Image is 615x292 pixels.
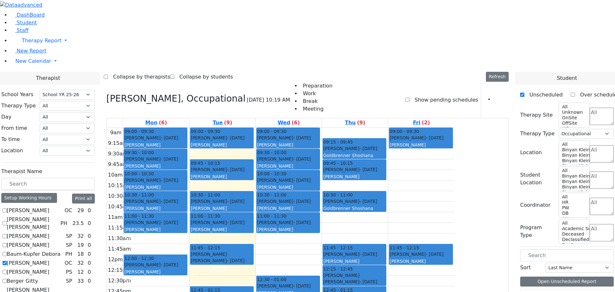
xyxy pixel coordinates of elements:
[124,128,154,135] span: 09:00 - 09:30
[63,277,75,285] div: SP
[359,199,377,204] span: - [DATE]
[389,245,419,251] span: 11:45 - 12:15
[159,119,167,127] label: (6)
[505,95,509,105] div: Delete
[257,171,286,177] span: 10:00 - 10:30
[17,20,37,26] span: Student
[191,265,253,271] div: [PERSON_NAME]
[107,161,129,168] div: 9:45am
[227,199,244,204] span: - [DATE]
[562,205,586,211] option: PW
[106,93,245,104] h3: [PERSON_NAME], Occupational
[247,96,290,104] span: [DATE] 10:19 AM
[389,265,452,272] div: 1-7
[62,259,75,267] div: OC
[562,237,586,242] option: Declassified
[107,245,132,253] div: 11:45am
[86,259,92,267] div: 0
[257,192,286,198] span: 10:30 - 11:00
[562,221,586,226] option: All
[499,95,502,105] div: Setup
[107,224,132,232] div: 11:15am
[17,12,45,18] span: DashBoard
[124,198,187,204] div: [PERSON_NAME]
[323,272,386,285] div: [PERSON_NAME] [PERSON_NAME]
[107,203,132,211] div: 10:45am
[17,27,29,33] span: Staff
[1,136,20,143] label: To time
[7,268,49,276] label: [PERSON_NAME]
[359,146,377,151] span: - [DATE]
[562,153,586,158] option: Binyan Klein 4
[359,167,377,172] span: - [DATE]
[72,194,95,204] button: Print all
[10,12,45,18] a: DashBoard
[1,178,95,190] input: Search
[191,166,253,173] div: [PERSON_NAME]
[293,220,311,225] span: - [DATE]
[257,149,286,156] span: 09:30 - 10:00
[590,171,614,189] textarea: Search
[124,255,154,262] span: 12:00 - 12:30
[293,156,311,162] span: - [DATE]
[323,181,386,187] div: nursery
[1,147,23,154] label: Location
[107,182,132,189] div: 10:15am
[7,241,49,249] label: [PERSON_NAME]
[63,241,75,249] div: SP
[63,250,75,258] div: PH
[191,251,253,264] div: [PERSON_NAME] [PERSON_NAME]
[300,97,332,105] li: Break
[191,142,253,148] div: [PERSON_NAME]
[86,277,92,285] div: 0
[76,207,85,214] div: 29
[520,277,614,287] button: Open Unscheduled Report
[124,262,187,268] div: [PERSON_NAME]
[7,207,49,214] label: [PERSON_NAME]
[191,226,253,233] div: [PERSON_NAME]
[422,119,430,127] label: (2)
[191,128,220,135] span: 09:00 - 09:30
[1,193,57,203] div: Setup Working Hours
[124,205,187,212] div: [PERSON_NAME]
[520,249,614,262] input: Search
[124,276,187,282] div: K3-13
[323,266,353,272] span: 12:15 - 12:45
[257,142,319,148] div: [PERSON_NAME]
[359,252,377,257] span: - [DATE]
[562,231,586,237] option: Deceased
[562,126,586,131] option: WP
[191,149,253,155] div: 1-7
[227,220,244,225] span: - [DATE]
[107,277,132,285] div: 12:30pm
[412,118,431,127] a: August 29, 2025
[124,142,187,148] div: [PERSON_NAME]
[76,277,85,285] div: 33
[86,232,92,240] div: 0
[86,220,92,227] div: 0
[493,95,496,105] div: Report
[344,118,366,127] a: August 28, 2025
[257,276,286,283] span: 12:30 - 01:00
[389,142,452,148] div: [PERSON_NAME]
[191,234,253,240] div: K4-1
[486,72,509,82] button: Refresh
[108,72,170,82] label: Collapse by therapists
[257,156,319,162] div: [PERSON_NAME]
[389,258,452,264] div: [PERSON_NAME]
[293,178,311,183] span: - [DATE]
[590,198,614,215] textarea: Search
[323,145,386,152] div: [PERSON_NAME]
[426,252,443,257] span: - [DATE]
[562,226,586,231] option: Academic Support
[389,251,452,257] div: [PERSON_NAME]
[562,104,586,110] option: All
[160,135,178,140] span: - [DATE]
[323,166,386,173] div: [PERSON_NAME]
[323,245,353,251] span: 11:45 - 12:15
[124,226,187,233] div: [PERSON_NAME]
[276,118,301,127] a: August 27, 2025
[389,128,419,135] span: 09:00 - 09:30
[323,173,386,180] div: [PERSON_NAME]
[227,258,244,263] span: - [DATE]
